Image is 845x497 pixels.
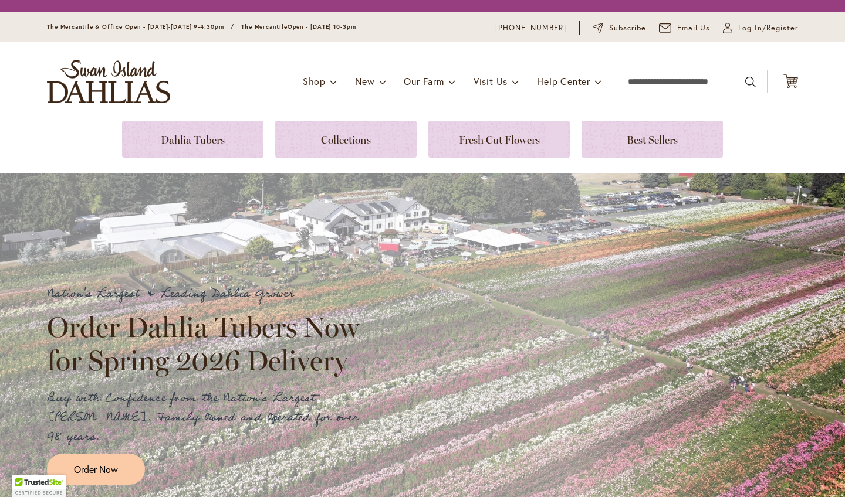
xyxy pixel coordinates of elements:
span: Visit Us [474,75,508,87]
p: Buy with Confidence from the Nation's Largest [PERSON_NAME]. Family Owned and Operated for over 9... [47,389,370,447]
h2: Order Dahlia Tubers Now for Spring 2026 Delivery [47,311,370,376]
a: [PHONE_NUMBER] [495,22,566,34]
span: Help Center [537,75,590,87]
span: New [355,75,374,87]
a: store logo [47,60,170,103]
a: Order Now [47,454,145,485]
span: Log In/Register [738,22,798,34]
span: Shop [303,75,326,87]
a: Log In/Register [723,22,798,34]
span: Order Now [74,462,118,476]
p: Nation's Largest & Leading Dahlia Grower [47,284,370,304]
span: Our Farm [404,75,444,87]
span: Email Us [677,22,711,34]
span: Subscribe [609,22,646,34]
a: Subscribe [593,22,646,34]
span: The Mercantile & Office Open - [DATE]-[DATE] 9-4:30pm / The Mercantile [47,23,288,30]
div: TrustedSite Certified [12,475,66,497]
span: Open - [DATE] 10-3pm [288,23,356,30]
button: Search [745,73,756,91]
a: Email Us [659,22,711,34]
